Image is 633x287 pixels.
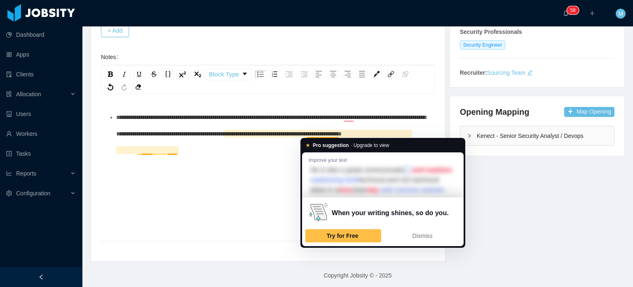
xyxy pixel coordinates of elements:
i: icon: solution [6,91,12,97]
div: Outdent [298,70,310,78]
button: + Add [101,24,129,37]
div: Left [313,70,324,78]
div: rdw-link-control [384,68,413,81]
button: icon: plusMap Opening [564,107,614,117]
p: 8 [573,6,576,14]
h4: Opening Mapping [460,106,530,118]
i: icon: edit [527,70,533,76]
i: icon: bell [563,10,569,16]
div: rdw-wrapper [101,65,435,241]
span: M [618,9,623,19]
i: icon: right [467,133,472,138]
strong: Recruiter: [460,69,487,76]
div: Remove [133,83,144,91]
i: icon: line-chart [6,171,12,176]
div: Justify [356,70,368,78]
div: Superscript [176,70,188,78]
label: Notes [101,54,122,60]
div: Undo [105,83,116,91]
i: icon: setting [6,190,12,196]
div: Redo [119,83,129,91]
div: Indent [283,70,295,78]
div: Monospace [163,70,173,78]
div: To enrich screen reader interactions, please activate Accessibility in Grammarly extension settings [108,109,429,254]
a: icon: profileTasks [6,145,76,162]
div: rdw-toolbar [101,65,435,94]
div: rdw-history-control [103,83,131,91]
p: 5 [570,6,573,14]
div: Unlink [400,70,411,78]
span: Security Engineer [460,40,506,50]
div: rdw-color-picker [369,68,384,81]
div: Center [328,70,339,78]
span: Allocation [16,91,41,97]
a: icon: pie-chartDashboard [6,26,76,43]
div: Unordered [255,70,266,78]
strong: Security Professionals [460,28,522,35]
div: rdw-list-control [253,68,312,81]
div: Underline [134,70,145,78]
div: Link [385,70,396,78]
div: Right [342,70,353,78]
sup: 58 [567,6,579,14]
a: icon: auditClients [6,66,76,83]
div: rdw-dropdown [206,68,252,81]
div: Bold [105,70,115,78]
div: icon: rightKenect - Senior Security Analyst / Devops [460,126,614,145]
div: Ordered [270,70,280,78]
span: Reports [16,170,36,177]
div: rdw-textalign-control [312,68,369,81]
span: Configuration [16,190,50,197]
div: Strikethrough [148,70,159,78]
div: Italic [119,70,130,78]
span: Block Type [209,66,239,83]
a: icon: appstoreApps [6,46,76,63]
a: icon: robotUsers [6,106,76,122]
a: Block Type [207,69,251,80]
a: icon: userWorkers [6,126,76,142]
div: Subscript [192,70,204,78]
i: icon: plus [589,10,595,16]
div: rdw-inline-control [103,68,205,81]
div: rdw-block-control [205,68,253,81]
a: Sourcing Team [487,69,525,76]
div: rdw-remove-control [131,83,145,91]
